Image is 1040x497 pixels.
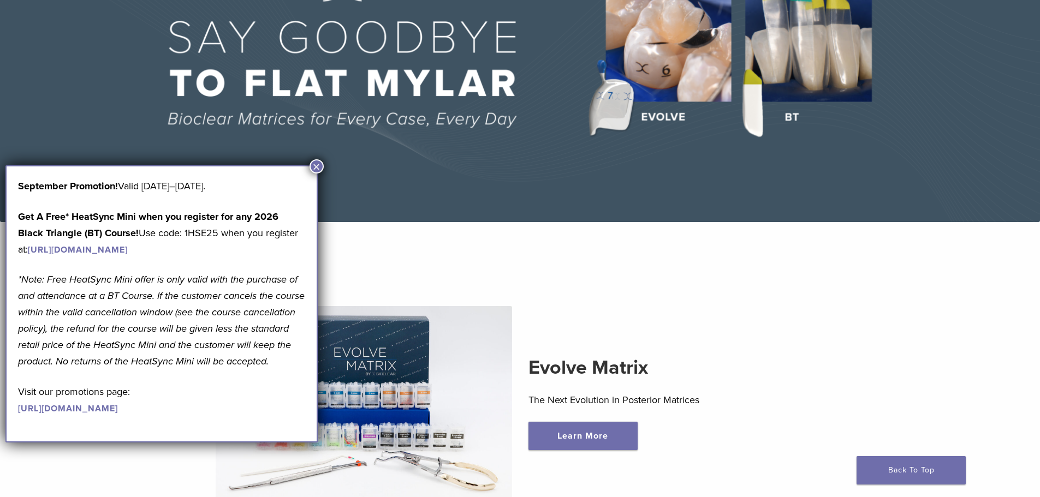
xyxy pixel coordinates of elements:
[528,422,638,450] a: Learn More
[528,355,825,381] h2: Evolve Matrix
[18,178,305,194] p: Valid [DATE]–[DATE].
[18,273,305,367] em: *Note: Free HeatSync Mini offer is only valid with the purchase of and attendance at a BT Course....
[18,208,305,258] p: Use code: 1HSE25 when you register at:
[528,392,825,408] p: The Next Evolution in Posterior Matrices
[18,403,118,414] a: [URL][DOMAIN_NAME]
[18,180,118,192] b: September Promotion!
[28,244,128,255] a: [URL][DOMAIN_NAME]
[857,456,966,484] a: Back To Top
[18,384,305,416] p: Visit our promotions page:
[310,159,324,173] button: Close
[18,211,278,239] strong: Get A Free* HeatSync Mini when you register for any 2026 Black Triangle (BT) Course!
